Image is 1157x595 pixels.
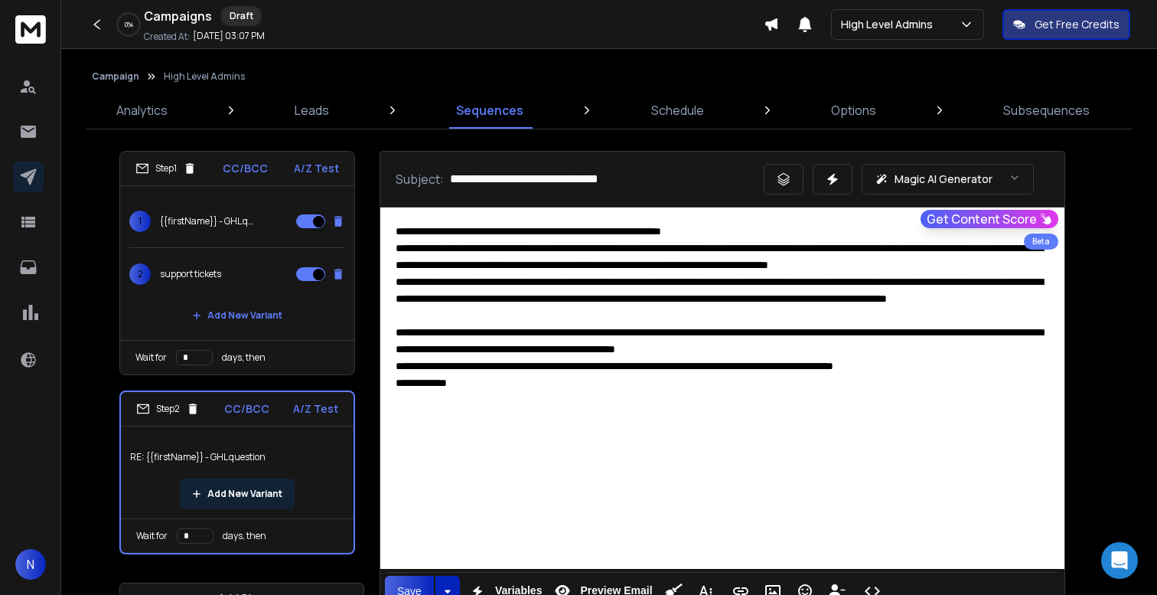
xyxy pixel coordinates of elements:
p: Subsequences [1003,101,1090,119]
div: Step 1 [135,162,197,175]
a: Subsequences [994,92,1099,129]
h1: Campaigns [144,7,212,25]
p: 0 % [125,20,133,29]
div: Step 2 [136,402,200,416]
div: Draft [221,6,262,26]
p: CC/BCC [223,161,268,176]
div: Beta [1024,234,1058,250]
p: {{firstName}} - GHL question [160,215,258,227]
li: Step2CC/BCCA/Z TestRE: {{firstName}} - GHL questionAdd New VariantWait fordays, then [119,391,355,554]
p: Magic AI Generator [895,172,992,187]
p: High Level Admins [841,17,939,32]
a: Sequences [447,92,533,129]
p: support tickets [160,268,221,280]
span: 2 [129,263,151,285]
button: Campaign [92,70,139,83]
div: Open Intercom Messenger [1101,542,1138,579]
button: N [15,549,46,580]
p: Wait for [136,530,168,542]
p: Created At: [144,31,190,43]
p: days, then [222,351,266,364]
p: RE: {{firstName}} - GHL question [130,436,344,479]
p: Subject: [396,170,444,188]
a: Schedule [642,92,713,129]
p: [DATE] 03:07 PM [193,30,265,42]
a: Options [822,92,885,129]
a: Leads [285,92,338,129]
a: Analytics [107,92,177,129]
p: days, then [223,530,266,542]
p: Leads [295,101,329,119]
button: Add New Variant [180,479,295,509]
button: Magic AI Generator [862,164,1034,195]
p: A/Z Test [294,161,339,176]
button: Add New Variant [180,300,295,331]
p: Sequences [456,101,523,119]
p: High Level Admins [164,70,245,83]
p: Get Free Credits [1035,17,1120,32]
li: Step1CC/BCCA/Z Test1{{firstName}} - GHL question2support ticketsAdd New VariantWait fordays, then [119,151,355,375]
p: Schedule [651,101,704,119]
button: Get Content Score [921,210,1058,228]
p: CC/BCC [224,401,269,417]
p: Analytics [116,101,168,119]
p: Wait for [135,351,167,364]
button: Get Free Credits [1002,9,1130,40]
p: A/Z Test [293,401,338,417]
p: Options [831,101,876,119]
span: 1 [129,211,151,232]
